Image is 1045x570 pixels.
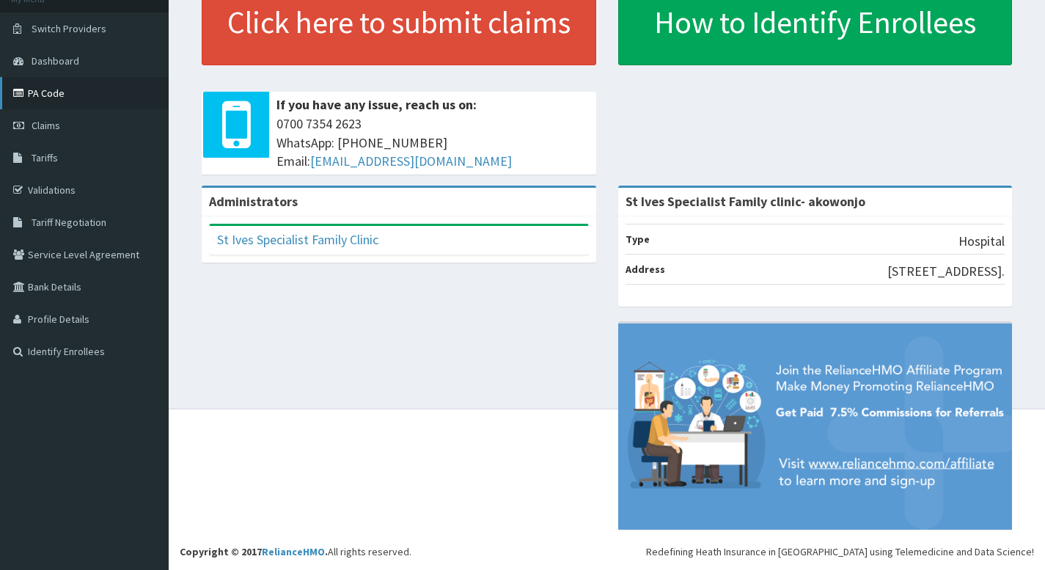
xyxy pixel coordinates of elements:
b: Address [626,263,665,276]
img: provider-team-banner.png [618,324,1013,530]
strong: Copyright © 2017 . [180,545,328,558]
a: [EMAIL_ADDRESS][DOMAIN_NAME] [310,153,512,169]
span: Dashboard [32,54,79,67]
p: Hospital [958,232,1005,251]
span: Tariffs [32,151,58,164]
span: Claims [32,119,60,132]
a: St Ives Specialist Family Clinic [217,231,378,248]
strong: St Ives Specialist Family clinic- akowonjo [626,193,865,210]
span: 0700 7354 2623 WhatsApp: [PHONE_NUMBER] Email: [276,114,589,171]
footer: All rights reserved. [169,409,1045,570]
div: Redefining Heath Insurance in [GEOGRAPHIC_DATA] using Telemedicine and Data Science! [646,544,1034,559]
span: Switch Providers [32,22,106,35]
b: Type [626,233,650,246]
b: Administrators [209,193,298,210]
p: [STREET_ADDRESS]. [887,262,1005,281]
a: RelianceHMO [262,545,325,558]
b: If you have any issue, reach us on: [276,96,477,113]
span: Tariff Negotiation [32,216,106,229]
